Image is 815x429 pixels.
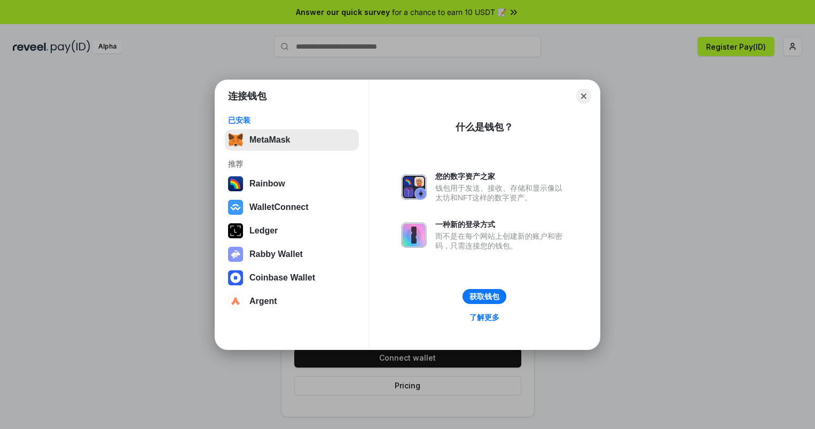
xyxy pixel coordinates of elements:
div: 推荐 [228,159,356,169]
div: Ledger [249,226,278,236]
img: svg+xml,%3Csvg%20fill%3D%22none%22%20height%3D%2233%22%20viewBox%3D%220%200%2035%2033%22%20width%... [228,132,243,147]
img: svg+xml,%3Csvg%20xmlns%3D%22http%3A%2F%2Fwww.w3.org%2F2000%2Fsvg%22%20fill%3D%22none%22%20viewBox... [228,247,243,262]
div: 您的数字资产之家 [435,171,568,181]
button: Rainbow [225,173,359,194]
div: 获取钱包 [469,292,499,301]
div: Coinbase Wallet [249,273,315,283]
img: svg+xml,%3Csvg%20xmlns%3D%22http%3A%2F%2Fwww.w3.org%2F2000%2Fsvg%22%20fill%3D%22none%22%20viewBox... [401,174,427,200]
div: 了解更多 [469,313,499,322]
div: Rainbow [249,179,285,189]
button: WalletConnect [225,197,359,218]
img: svg+xml,%3Csvg%20xmlns%3D%22http%3A%2F%2Fwww.w3.org%2F2000%2Fsvg%22%20fill%3D%22none%22%20viewBox... [401,222,427,248]
h1: 连接钱包 [228,90,267,103]
button: Coinbase Wallet [225,267,359,288]
div: 钱包用于发送、接收、存储和显示像以太坊和NFT这样的数字资产。 [435,183,568,202]
button: Ledger [225,220,359,241]
img: svg+xml,%3Csvg%20width%3D%2228%22%20height%3D%2228%22%20viewBox%3D%220%200%2028%2028%22%20fill%3D... [228,270,243,285]
div: WalletConnect [249,202,309,212]
img: svg+xml,%3Csvg%20width%3D%22120%22%20height%3D%22120%22%20viewBox%3D%220%200%20120%20120%22%20fil... [228,176,243,191]
button: Rabby Wallet [225,244,359,265]
img: svg+xml,%3Csvg%20width%3D%2228%22%20height%3D%2228%22%20viewBox%3D%220%200%2028%2028%22%20fill%3D... [228,200,243,215]
div: 一种新的登录方式 [435,220,568,229]
div: Argent [249,297,277,306]
div: MetaMask [249,135,290,145]
button: Close [576,89,591,104]
button: 获取钱包 [463,289,506,304]
div: 已安装 [228,115,356,125]
img: svg+xml,%3Csvg%20xmlns%3D%22http%3A%2F%2Fwww.w3.org%2F2000%2Fsvg%22%20width%3D%2228%22%20height%3... [228,223,243,238]
a: 了解更多 [463,310,506,324]
img: svg+xml,%3Csvg%20width%3D%2228%22%20height%3D%2228%22%20viewBox%3D%220%200%2028%2028%22%20fill%3D... [228,294,243,309]
button: Argent [225,291,359,312]
div: 什么是钱包？ [456,121,513,134]
div: 而不是在每个网站上创建新的账户和密码，只需连接您的钱包。 [435,231,568,251]
button: MetaMask [225,129,359,151]
div: Rabby Wallet [249,249,303,259]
